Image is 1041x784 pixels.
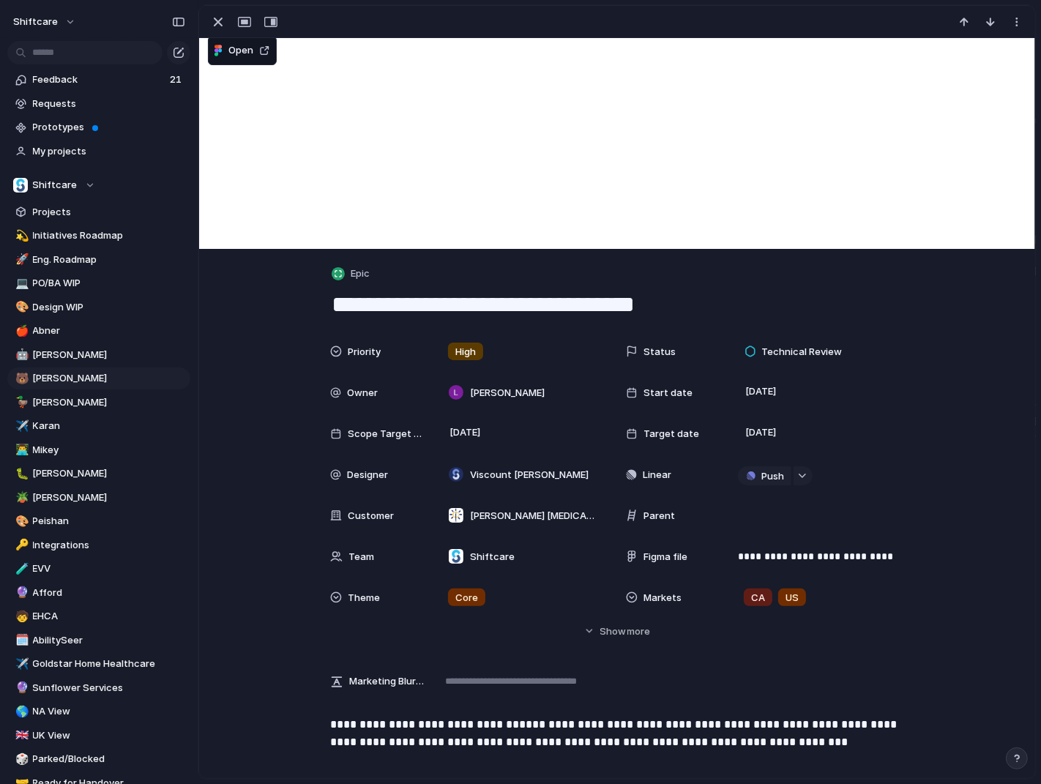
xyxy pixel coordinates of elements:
div: 🔮 [15,584,26,601]
div: 🌎NA View [7,701,190,723]
div: 🎲 [15,751,26,768]
span: Viscount [PERSON_NAME] [470,468,589,482]
div: 🦆[PERSON_NAME] [7,392,190,414]
span: Afford [33,586,185,600]
span: shiftcare [13,15,58,29]
span: Marketing Blurb (15-20 Words) [349,674,424,689]
span: Peishan [33,514,185,529]
button: shiftcare [7,10,83,34]
a: ✈️Goldstar Home Healthcare [7,653,190,675]
span: Technical Review [761,345,842,359]
span: Feedback [33,72,165,87]
button: 🦆 [13,395,28,410]
span: more [627,624,651,639]
a: Feedback21 [7,69,190,91]
button: 🔑 [13,538,28,553]
span: EHCA [33,609,185,624]
span: [PERSON_NAME] [33,490,185,505]
a: ✈️Karan [7,415,190,437]
span: NA View [33,704,185,719]
span: Team [348,550,374,564]
span: Sunflower Services [33,681,185,695]
button: 🧒 [13,609,28,624]
span: Abner [33,324,185,338]
span: Goldstar Home Healthcare [33,657,185,671]
a: 🐻[PERSON_NAME] [7,367,190,389]
button: 🚀 [13,253,28,267]
a: 🚀Eng. Roadmap [7,249,190,271]
span: AbilitySeer [33,633,185,648]
a: 🔮Afford [7,582,190,604]
button: 🎨 [13,300,28,315]
div: 🌎 [15,703,26,720]
span: Owner [347,386,378,400]
a: 🎨Design WIP [7,296,190,318]
button: Shiftcare [7,174,190,196]
div: 🇬🇧UK View [7,725,190,747]
span: CA [751,591,765,605]
span: Push [761,469,784,484]
button: ✈️ [13,657,28,671]
button: 🌎 [13,704,28,719]
a: 🐛[PERSON_NAME] [7,463,190,485]
div: 🗓️ [15,632,26,649]
a: 🧒EHCA [7,605,190,627]
button: Push [738,466,791,485]
button: 🔮 [13,586,28,600]
button: 🇬🇧 [13,728,28,743]
span: [DATE] [742,424,780,441]
div: 🍎Abner [7,320,190,342]
button: 🐛 [13,466,28,481]
button: 🗓️ [13,633,28,648]
div: 🪴[PERSON_NAME] [7,487,190,509]
button: 🧪 [13,561,28,576]
div: 🤖 [15,346,26,363]
span: UK View [33,728,185,743]
a: My projects [7,141,190,163]
span: Priority [348,345,381,359]
button: 🤖 [13,348,28,362]
span: EVV [33,561,185,576]
span: Status [643,345,676,359]
a: 🎲Parked/Blocked [7,748,190,770]
button: ✈️ [13,419,28,433]
a: 👨‍💻Mikey [7,439,190,461]
div: 🔑 [15,537,26,553]
span: [PERSON_NAME] [33,466,185,481]
button: 🐻 [13,371,28,386]
span: [PERSON_NAME] [33,371,185,386]
span: Target date [643,427,699,441]
div: ✈️ [15,418,26,435]
button: 🔮 [13,681,28,695]
span: US [786,591,799,605]
span: PO/BA WIP [33,276,185,291]
span: Core [455,591,478,605]
a: 🤖[PERSON_NAME] [7,344,190,366]
span: Projects [33,205,185,220]
div: 🔮Sunflower Services [7,677,190,699]
span: Prototypes [33,120,185,135]
a: 🔑Integrations [7,534,190,556]
span: Customer [348,509,394,523]
button: 🪴 [13,490,28,505]
a: 💫Initiatives Roadmap [7,225,190,247]
div: 💻PO/BA WIP [7,272,190,294]
div: 🗓️AbilitySeer [7,630,190,652]
div: 🎨 [15,299,26,316]
button: 🍎 [13,324,28,338]
span: Eng. Roadmap [33,253,185,267]
span: Show [600,624,627,639]
a: Requests [7,93,190,115]
span: Linear [643,468,671,482]
div: 🔮 [15,679,26,696]
button: Showmore [330,618,904,644]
